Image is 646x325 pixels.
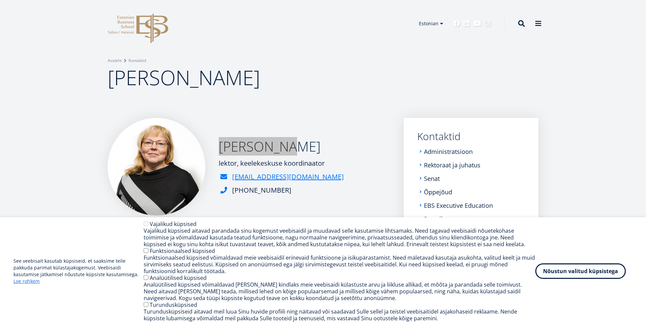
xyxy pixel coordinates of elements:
a: Administratsioon [424,148,473,155]
span: [PERSON_NAME] [108,64,260,91]
label: Analüütilised küpsised [150,274,207,282]
a: Avaleht [108,57,122,64]
a: Linkedin [463,20,470,27]
label: Funktsionaalsed küpsised [150,247,215,255]
label: Turundusküpsised [150,301,197,308]
div: Funktsionaalsed küpsised võimaldavad meie veebisaidil erinevaid funktsioone ja isikupärastamist. ... [144,254,535,274]
a: Senat [424,175,440,182]
a: EBS Executive Education [424,202,493,209]
div: Vajalikud küpsised aitavad parandada sinu kogemust veebisaidil ja muudavad selle kasutamise lihts... [144,227,535,248]
img: Anu Lehing [108,118,205,216]
a: Kontaktid [417,131,525,141]
a: Facebook [453,20,460,27]
div: Turundusküpsiseid aitavad meil luua Sinu huvide profiili ning näitavad või saadavad Sulle sellel ... [144,308,535,322]
p: See veebisait kasutab küpsiseid, et saaksime teile pakkuda parimat külastajakogemust. Veebisaidi ... [13,258,144,285]
a: Youtube [473,20,481,27]
a: Instagram [485,20,491,27]
a: Rektoraat ja juhatus [424,162,480,168]
div: [PHONE_NUMBER] [232,185,291,195]
label: Vajalikud küpsised [150,220,196,228]
div: lektor, keelekeskuse koordinaator [219,158,344,168]
a: Kontaktid [129,57,146,64]
a: Pressile [424,216,446,222]
a: Loe rohkem [13,278,40,285]
button: Nõustun valitud küpsistega [535,263,626,279]
a: Õppejõud [424,189,452,195]
div: Analüütilised küpsised võimaldavad [PERSON_NAME] kindlaks meie veebisaidi külastuste arvu ja liik... [144,281,535,301]
h2: [PERSON_NAME] [219,138,344,155]
a: [EMAIL_ADDRESS][DOMAIN_NAME] [232,172,344,182]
